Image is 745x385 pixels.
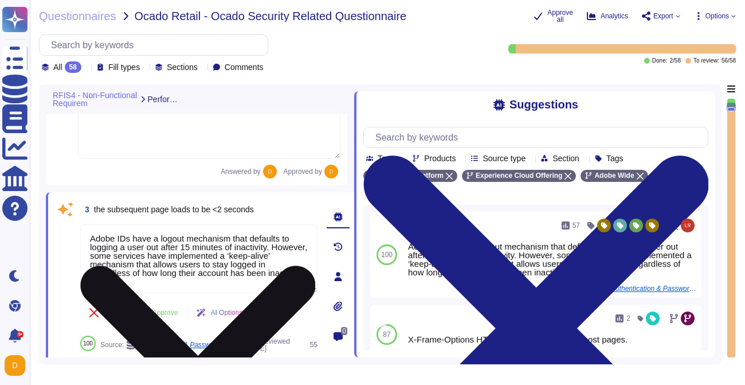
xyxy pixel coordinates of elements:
span: 0 [341,327,347,335]
img: user [681,219,695,232]
span: Questionnaires [39,10,116,22]
button: Approve all [534,9,573,23]
span: Approve all [547,9,573,23]
span: 100 [381,251,393,258]
span: Comments [225,63,264,71]
div: 9+ [17,331,23,338]
span: Export [653,13,673,20]
button: user [2,353,33,378]
input: Search by keywords [370,127,708,147]
span: RFIS4 - Non-Functional Requirem [53,91,138,107]
span: 55 [308,341,317,348]
span: 3 [80,205,89,213]
img: user [324,165,338,178]
span: Answered by [221,168,260,175]
span: Ocado Retail - Ocado Security Related Questionnaire [135,10,407,22]
img: user [5,355,25,376]
div: 58 [65,61,81,73]
span: To review: [693,58,719,64]
span: Approved by [284,168,322,175]
img: user [263,165,277,178]
span: Fill types [108,63,140,71]
span: Analytics [601,13,628,20]
span: Options [705,13,729,20]
span: Sections [167,63,198,71]
span: 2 / 58 [669,58,680,64]
textarea: Adobe IDs have a logout mechanism that defaults to logging a user out after 15 minutes of inactiv... [80,224,317,293]
input: Search by keywords [45,35,268,55]
span: the subsequent page loads to be <2 seconds [94,205,254,214]
span: 87 [383,331,390,338]
span: 56 / 58 [722,58,736,64]
button: Analytics [587,11,628,21]
span: Performance [148,95,180,103]
span: Done: [652,58,668,64]
span: 100 [83,340,93,347]
span: All [53,63,62,71]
